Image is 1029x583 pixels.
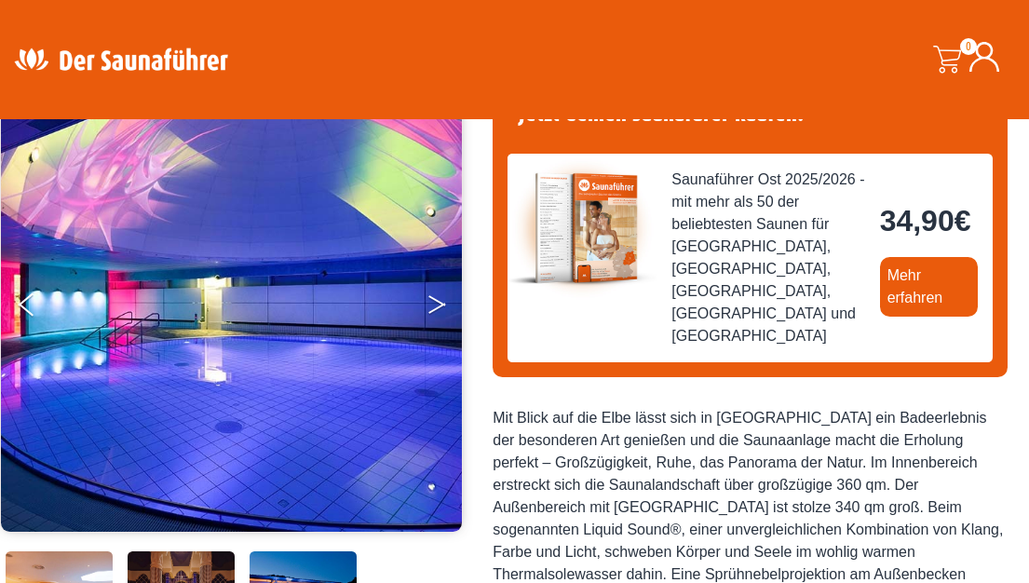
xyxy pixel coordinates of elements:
[426,285,473,332] button: Next
[955,204,971,237] span: €
[19,285,65,332] button: Previous
[960,38,977,55] span: 0
[880,204,971,237] bdi: 34,90
[671,169,864,347] span: Saunaführer Ost 2025/2026 - mit mehr als 50 der beliebtesten Saunen für [GEOGRAPHIC_DATA], [GEOGR...
[880,257,978,317] a: Mehr erfahren
[508,154,657,303] img: der-saunafuehrer-2025-ost.jpg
